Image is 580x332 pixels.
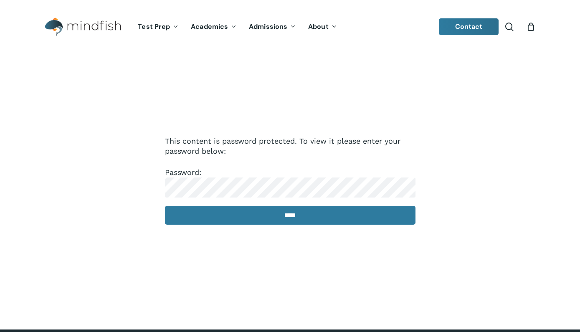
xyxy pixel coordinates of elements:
input: Password: [165,177,415,198]
span: Admissions [249,22,287,31]
span: Academics [191,22,228,31]
nav: Main Menu [132,11,343,43]
a: Test Prep [132,23,185,30]
header: Main Menu [33,11,547,43]
a: Academics [185,23,243,30]
a: About [302,23,343,30]
span: Contact [455,22,483,31]
a: Admissions [243,23,302,30]
label: Password: [165,168,415,191]
a: Contact [439,18,499,35]
a: Cart [526,22,535,31]
p: This content is password protected. To view it please enter your password below: [165,136,415,167]
span: Test Prep [138,22,170,31]
span: About [308,22,329,31]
